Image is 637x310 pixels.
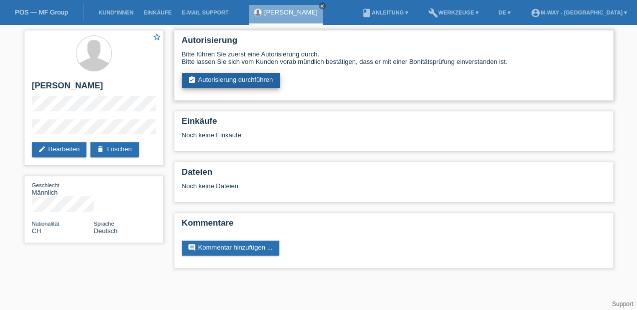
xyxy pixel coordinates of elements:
a: buildWerkzeuge ▾ [423,9,484,15]
a: editBearbeiten [32,142,87,157]
span: Schweiz [32,227,41,235]
span: Deutsch [94,227,118,235]
a: Kund*innen [93,9,138,15]
i: comment [188,244,196,252]
h2: [PERSON_NAME] [32,81,156,96]
div: Männlich [32,181,94,196]
a: commentKommentar hinzufügen ... [182,241,280,256]
a: assignment_turned_inAutorisierung durchführen [182,73,280,88]
i: build [428,8,438,18]
a: close [319,2,326,9]
a: E-Mail Support [177,9,234,15]
i: delete [96,145,104,153]
i: star_border [152,32,161,41]
h2: Einkäufe [182,116,606,131]
a: Einkäufe [138,9,176,15]
span: Geschlecht [32,182,59,188]
a: Support [612,301,633,308]
h2: Kommentare [182,218,606,233]
i: close [320,3,325,8]
span: Nationalität [32,221,59,227]
div: Noch keine Einkäufe [182,131,606,146]
a: POS — MF Group [15,8,68,16]
a: star_border [152,32,161,43]
i: assignment_turned_in [188,76,196,84]
a: [PERSON_NAME] [264,8,318,16]
i: account_circle [531,8,541,18]
i: book [362,8,372,18]
div: Noch keine Dateien [182,182,487,190]
a: account_circlem-way - [GEOGRAPHIC_DATA] ▾ [526,9,632,15]
a: DE ▾ [494,9,516,15]
div: Bitte führen Sie zuerst eine Autorisierung durch. Bitte lassen Sie sich vom Kunden vorab mündlich... [182,50,606,65]
i: edit [38,145,46,153]
a: deleteLöschen [90,142,138,157]
span: Sprache [94,221,114,227]
h2: Autorisierung [182,35,606,50]
a: bookAnleitung ▾ [357,9,413,15]
h2: Dateien [182,167,606,182]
